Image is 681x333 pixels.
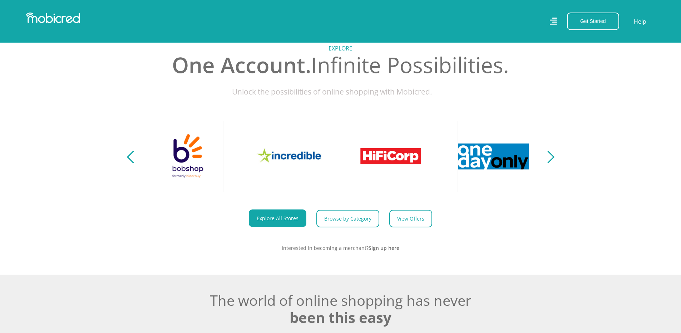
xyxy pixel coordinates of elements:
h5: Explore [142,45,539,52]
h2: Infinite Possibilities. [142,52,539,78]
img: Mobicred [26,13,80,23]
a: View Offers [389,210,432,227]
button: Previous [129,149,138,164]
span: One Account. [172,50,311,79]
p: Unlock the possibilities of online shopping with Mobicred. [142,86,539,98]
button: Get Started [567,13,619,30]
a: Sign up here [369,245,399,251]
span: been this easy [290,308,391,327]
h2: The world of online shopping has never [142,292,539,326]
button: Next [544,149,553,164]
a: Browse by Category [316,210,379,227]
a: Explore All Stores [249,209,306,227]
a: Help [633,17,647,26]
p: Interested in becoming a merchant? [142,244,539,252]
